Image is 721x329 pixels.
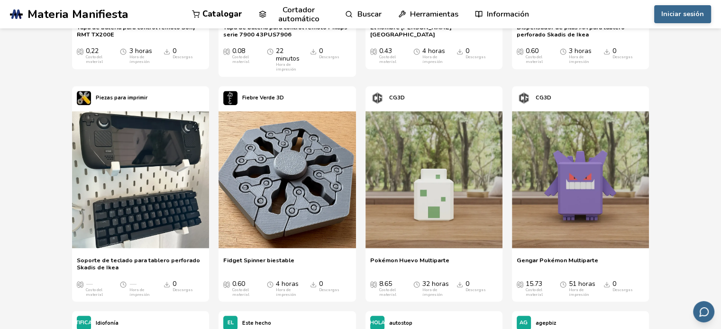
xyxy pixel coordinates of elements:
[422,54,442,64] font: Hora de impresión
[413,280,420,288] span: Tiempo promedio de impresión
[77,47,83,55] span: Costo promedio
[526,279,542,288] font: 15.73
[569,54,589,64] font: Hora de impresión
[86,287,103,297] font: Costo del material
[569,46,592,55] font: 3 horas
[232,287,249,297] font: Costo del material
[603,47,610,55] span: Descargas
[77,24,204,38] a: Tapa de batería para control remoto Sony RMT TX200E
[365,86,410,110] a: Perfil de CG3DCG3D
[379,279,392,288] font: 8.65
[422,279,449,288] font: 32 horas
[77,280,83,288] span: Costo promedio
[120,280,127,288] span: Tiempo promedio de impresión
[319,279,323,288] font: 0
[517,256,598,264] font: Gengar Pokémon Multiparte
[219,86,289,110] a: Perfil de FeverGreen3DFiebre Verde 3D
[654,5,711,23] button: Iniciar sesión
[487,9,529,19] font: Información
[603,280,610,288] span: Descargas
[370,256,449,264] font: Pokémon Huevo Multiparte
[526,287,543,297] font: Costo del material
[389,94,405,101] font: CG3D
[422,46,445,55] font: 4 horas
[560,47,566,55] span: Tiempo promedio de impresión
[86,279,92,288] font: —
[77,256,200,271] font: Soporte de teclado para tablero perforado Skadis de Ikea
[319,46,323,55] font: 0
[612,287,633,293] font: Descargas
[242,94,284,101] font: Fiebre Verde 3D
[517,47,523,55] span: Costo promedio
[173,287,193,293] font: Descargas
[370,319,385,326] font: HOLA
[517,257,598,271] a: Gengar Pokémon Multiparte
[693,301,714,322] button: Enviar comentarios por correo electrónico
[267,280,274,288] span: Tiempo promedio de impresión
[223,257,294,271] a: Fidget Spinner biestable
[232,279,245,288] font: 0.60
[517,23,625,38] font: Dispensador de pilas AA para tablero perforado Skadis de Ikea
[310,47,317,55] span: Descargas
[569,279,595,288] font: 51 horas
[465,54,486,60] font: Descargas
[173,46,176,55] font: 0
[129,46,152,55] font: 3 horas
[456,47,463,55] span: Descargas
[379,46,392,55] font: 0.43
[370,91,384,105] img: Perfil de CG3D
[223,91,237,105] img: Perfil de FeverGreen3D
[276,279,299,288] font: 4 horas
[267,47,274,55] span: Tiempo promedio de impresión
[223,23,347,38] font: Tapa de batería para control remoto Philips serie 7900 43PUS7906
[465,287,486,293] font: Descargas
[232,46,245,55] font: 0.08
[357,9,382,19] font: Buscar
[413,47,420,55] span: Tiempo promedio de impresión
[517,91,531,105] img: Perfil de CG3D
[526,54,543,64] font: Costo del material
[370,257,449,271] a: Pokémon Huevo Multiparte
[276,62,296,72] font: Hora de impresión
[370,24,498,38] a: El hombre [PERSON_NAME][GEOGRAPHIC_DATA]
[370,280,377,288] span: Costo promedio
[77,257,204,271] a: Soporte de teclado para tablero perforado Skadis de Ikea
[560,280,566,288] span: Tiempo promedio de impresión
[465,279,469,288] font: 0
[379,287,396,297] font: Costo del material
[129,287,149,297] font: Hora de impresión
[223,24,351,38] a: Tapa de batería para control remoto Philips serie 7900 43PUS7906
[517,24,644,38] a: Dispensador de pilas AA para tablero perforado Skadis de Ikea
[319,54,339,60] font: Descargas
[276,46,300,63] font: 22 minutos
[310,280,317,288] span: Descargas
[77,91,91,105] img: Perfil de PartsToPrint
[228,319,234,326] font: EL
[465,46,469,55] font: 0
[223,280,230,288] span: Costo promedio
[278,4,319,24] font: Cortador automático
[129,279,136,288] font: —
[202,9,242,19] font: Catalogar
[164,280,170,288] span: Descargas
[72,86,152,110] a: Perfil de PartsToPrintPiezas para imprimir
[456,280,463,288] span: Descargas
[612,279,616,288] font: 0
[526,46,538,55] font: 0.60
[661,9,704,18] font: Iniciar sesión
[223,256,294,264] font: Fidget Spinner biestable
[129,54,149,64] font: Hora de impresión
[536,94,551,101] font: CG3D
[173,279,176,288] font: 0
[512,86,556,110] a: Perfil de CG3DCG3D
[612,46,616,55] font: 0
[223,47,230,55] span: Costo promedio
[120,47,127,55] span: Tiempo promedio de impresión
[612,54,633,60] font: Descargas
[410,9,458,19] font: Herramientas
[517,280,523,288] span: Costo promedio
[27,6,128,22] font: Materia Manifiesta
[569,287,589,297] font: Hora de impresión
[96,320,119,327] font: Idiofonía
[86,54,103,64] font: Costo del material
